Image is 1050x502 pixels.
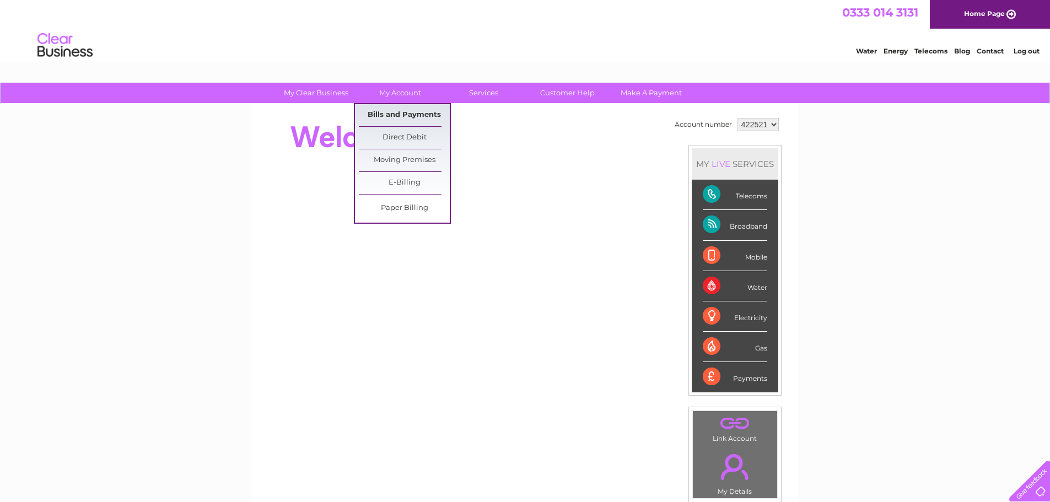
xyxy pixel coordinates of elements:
[271,83,362,103] a: My Clear Business
[914,47,947,55] a: Telecoms
[703,271,767,301] div: Water
[522,83,613,103] a: Customer Help
[606,83,697,103] a: Make A Payment
[692,411,778,445] td: Link Account
[692,148,778,180] div: MY SERVICES
[438,83,529,103] a: Services
[703,241,767,271] div: Mobile
[977,47,1004,55] a: Contact
[37,29,93,62] img: logo.png
[359,127,450,149] a: Direct Debit
[703,180,767,210] div: Telecoms
[359,172,450,194] a: E-Billing
[359,197,450,219] a: Paper Billing
[954,47,970,55] a: Blog
[703,362,767,392] div: Payments
[696,414,774,433] a: .
[359,104,450,126] a: Bills and Payments
[1014,47,1040,55] a: Log out
[703,301,767,332] div: Electricity
[692,445,778,499] td: My Details
[703,210,767,240] div: Broadband
[265,6,786,53] div: Clear Business is a trading name of Verastar Limited (registered in [GEOGRAPHIC_DATA] No. 3667643...
[696,447,774,486] a: .
[672,115,735,134] td: Account number
[709,159,733,169] div: LIVE
[354,83,445,103] a: My Account
[703,332,767,362] div: Gas
[359,149,450,171] a: Moving Premises
[856,47,877,55] a: Water
[842,6,918,19] a: 0333 014 3131
[884,47,908,55] a: Energy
